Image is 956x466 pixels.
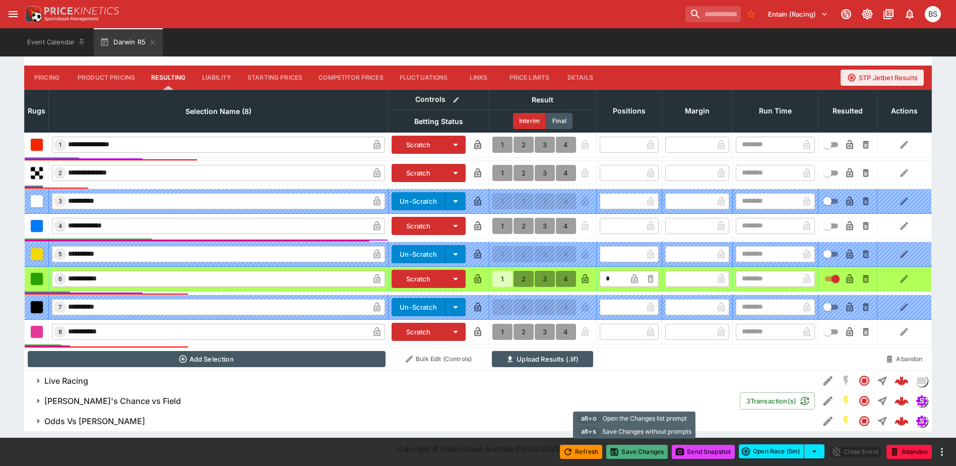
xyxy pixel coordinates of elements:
button: 4 [556,165,576,181]
button: Scratch [392,270,445,288]
button: SGM Enabled [837,392,855,410]
button: Save Changes [606,445,668,459]
button: 3Transaction(s) [740,392,815,410]
img: logo-cerberus--red.svg [895,394,909,408]
button: Product Pricing [70,66,143,90]
button: more [936,446,948,458]
span: Save Changes without prompts [602,427,691,437]
button: Edit Detail [819,392,837,410]
button: SGM Disabled [837,372,855,390]
button: 4 [556,137,576,153]
img: logo-cerberus--red.svg [895,374,909,388]
th: Actions [877,90,931,132]
button: Edit Detail [819,372,837,390]
span: 5 [56,251,64,258]
button: 2 [514,324,534,340]
button: Pricing [24,66,70,90]
div: Brendan Scoble [925,6,941,22]
button: Scratch [392,323,445,341]
button: STP Jetbet Results [841,70,924,86]
div: f6c9d644-d7ac-41cb-9876-a8ed658a9985 [895,394,909,408]
button: Details [557,66,603,90]
div: liveracing [916,375,928,387]
button: 2 [514,271,534,287]
a: b792eb92-8a83-4e1e-8326-f34092e81979 [891,411,912,431]
div: b792eb92-8a83-4e1e-8326-f34092e81979 [895,414,909,428]
img: PriceKinetics [44,7,119,15]
button: open drawer [4,5,22,23]
img: simulator [916,395,927,406]
button: 1 [492,165,513,181]
button: 3 [535,218,555,234]
th: Result [489,90,596,109]
div: 97e264f2-87cc-4023-9b30-9bd24870acf7 [895,374,909,388]
button: Closed [855,372,873,390]
button: Scratch [392,164,445,182]
img: PriceKinetics Logo [22,4,42,24]
button: 1 [492,218,513,234]
span: Selection Name (8) [174,105,263,118]
button: Abandon [886,445,932,459]
span: alt+s [577,427,600,437]
button: [PERSON_NAME]'s Chance vs Field [24,391,740,411]
button: Add Selection [28,351,386,367]
button: Event Calendar [21,28,92,56]
button: 4 [556,271,576,287]
button: 3 [535,137,555,153]
img: simulator [916,416,927,427]
svg: Closed [858,415,870,427]
button: 3 [535,324,555,340]
input: search [685,6,741,22]
a: f6c9d644-d7ac-41cb-9876-a8ed658a9985 [891,391,912,411]
button: No Bookmarks [743,6,759,22]
h6: Odds Vs [PERSON_NAME] [44,416,145,427]
button: Starting Prices [239,66,310,90]
button: Connected to PK [837,5,855,23]
button: Interim [513,113,546,129]
button: Price Limits [501,66,558,90]
button: Upload Results (.lif) [492,351,593,367]
div: simulator [916,395,928,407]
span: Betting Status [403,115,474,128]
button: SGM Enabled [837,412,855,430]
button: Scratch [392,217,445,235]
span: 8 [56,328,64,335]
div: split button [739,444,824,458]
button: Closed [855,392,873,410]
h6: [PERSON_NAME]'s Chance vs Field [44,396,181,406]
button: Refresh [560,445,602,459]
button: 3 [535,165,555,181]
button: Darwin R5 [94,28,163,56]
button: 2 [514,137,534,153]
button: Liability [194,66,239,90]
button: Live Racing [24,371,819,391]
button: Open Race (5m) [739,444,804,458]
a: 97e264f2-87cc-4023-9b30-9bd24870acf7 [891,371,912,391]
button: Abandon [880,351,928,367]
button: Un-Scratch [392,245,445,263]
button: 1 [492,271,513,287]
button: Straight [873,392,891,410]
svg: Closed [858,375,870,387]
button: Straight [873,412,891,430]
span: 3 [56,198,64,205]
button: 2 [514,218,534,234]
th: Controls [389,90,489,109]
button: Straight [873,372,891,390]
button: Closed [855,412,873,430]
button: Notifications [901,5,919,23]
img: logo-cerberus--red.svg [895,414,909,428]
button: 2 [514,165,534,181]
img: Sportsbook Management [44,17,99,21]
button: Documentation [879,5,898,23]
button: Send Snapshot [672,445,735,459]
button: Toggle light/dark mode [858,5,876,23]
span: 1 [57,141,63,148]
svg: Closed [858,395,870,407]
span: 7 [56,304,63,311]
th: Rugs [25,90,49,132]
th: Resulted [818,90,877,132]
button: Un-Scratch [392,192,445,210]
button: Brendan Scoble [922,3,944,25]
span: 2 [56,169,64,177]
